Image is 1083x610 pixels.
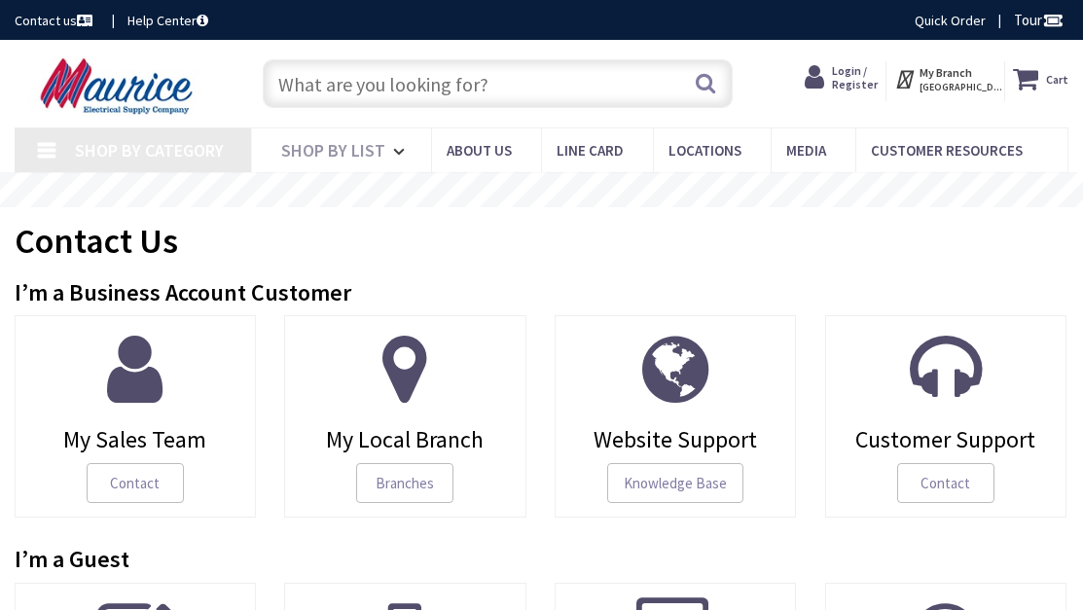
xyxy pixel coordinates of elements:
[15,547,1068,572] h3: I’m a Guest
[1013,61,1068,96] a: Cart
[557,141,624,160] span: Line Card
[805,61,878,94] a: Login / Register
[87,463,184,504] span: Contact
[15,11,96,30] a: Contact us
[569,427,781,452] span: Website Support
[263,59,733,108] input: What are you looking for?
[15,280,1068,305] h3: I’m a Business Account Customer
[1014,11,1064,29] span: Tour
[915,11,986,30] a: Quick Order
[786,141,826,160] span: Media
[607,463,743,504] span: Knowledge Base
[1046,61,1068,96] strong: Cart
[299,427,511,452] span: My Local Branch
[871,141,1023,160] span: Customer Resources
[29,427,241,452] span: My Sales Team
[127,11,208,30] a: Help Center
[920,81,1002,93] span: [GEOGRAPHIC_DATA], [GEOGRAPHIC_DATA]
[284,315,525,518] a: My Local Branch Branches
[447,141,512,160] span: About us
[668,141,741,160] span: Locations
[555,315,796,518] a: Website Support Knowledge Base
[75,139,224,161] span: Shop By Category
[15,219,178,263] span: Contact Us
[920,65,972,80] strong: My Branch
[897,463,994,504] span: Contact
[894,61,996,96] div: My Branch [GEOGRAPHIC_DATA], [GEOGRAPHIC_DATA]
[825,315,1066,518] a: Customer Support Contact
[356,463,453,504] span: Branches
[832,63,878,91] span: Login / Register
[15,315,256,518] a: My Sales Team Contact
[15,56,224,115] img: Maurice Electrical Supply Company
[281,139,385,161] span: Shop By List
[840,427,1052,452] span: Customer Support
[381,180,698,199] rs-layer: Free Same Day Pickup at 15 Locations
